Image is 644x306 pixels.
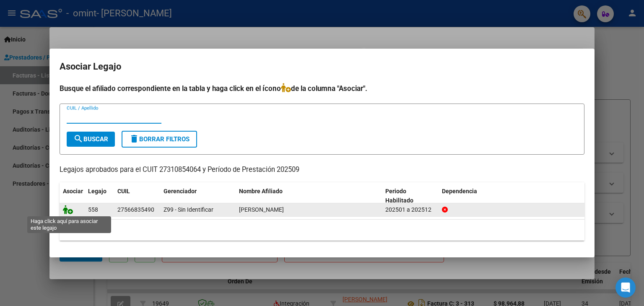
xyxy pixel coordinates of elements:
[60,182,85,210] datatable-header-cell: Asociar
[73,134,83,144] mat-icon: search
[73,135,108,143] span: Buscar
[129,135,190,143] span: Borrar Filtros
[88,188,106,194] span: Legajo
[164,188,197,194] span: Gerenciador
[239,188,283,194] span: Nombre Afiliado
[615,277,636,298] div: Open Intercom Messenger
[385,205,435,215] div: 202501 a 202512
[60,83,584,94] h4: Busque el afiliado correspondiente en la tabla y haga click en el ícono de la columna "Asociar".
[385,188,413,204] span: Periodo Habilitado
[114,182,160,210] datatable-header-cell: CUIL
[63,188,83,194] span: Asociar
[117,205,154,215] div: 27566835490
[239,206,284,213] span: PEREZ ANDRADA MERLINA
[88,206,98,213] span: 558
[164,206,213,213] span: Z99 - Sin Identificar
[129,134,139,144] mat-icon: delete
[117,188,130,194] span: CUIL
[236,182,382,210] datatable-header-cell: Nombre Afiliado
[160,182,236,210] datatable-header-cell: Gerenciador
[67,132,115,147] button: Buscar
[439,182,585,210] datatable-header-cell: Dependencia
[60,220,584,241] div: 1 registros
[60,165,584,175] p: Legajos aprobados para el CUIT 27310854064 y Período de Prestación 202509
[85,182,114,210] datatable-header-cell: Legajo
[382,182,439,210] datatable-header-cell: Periodo Habilitado
[60,59,584,75] h2: Asociar Legajo
[122,131,197,148] button: Borrar Filtros
[442,188,477,194] span: Dependencia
